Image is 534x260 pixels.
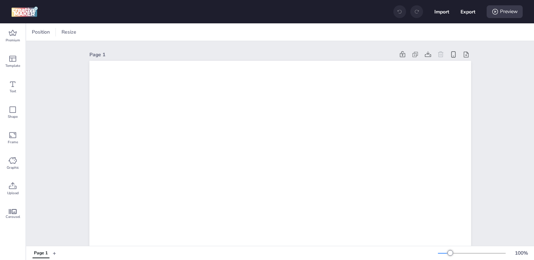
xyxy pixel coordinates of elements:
div: Tabs [29,247,53,259]
button: Import [434,4,449,19]
div: Preview [487,5,523,18]
div: 100 % [513,249,530,257]
button: Export [460,4,475,19]
span: Graphic [7,165,19,171]
span: Template [5,63,20,69]
div: Page 1 [89,51,395,58]
span: Text [10,88,16,94]
div: Page 1 [34,250,48,256]
button: + [53,247,56,259]
span: Premium [6,37,20,43]
span: Upload [7,190,19,196]
span: Position [30,28,51,36]
span: Shape [8,114,18,120]
span: Resize [60,28,78,36]
span: Carousel [6,214,20,220]
img: logo Creative Maker [11,6,38,17]
span: Frame [8,139,18,145]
